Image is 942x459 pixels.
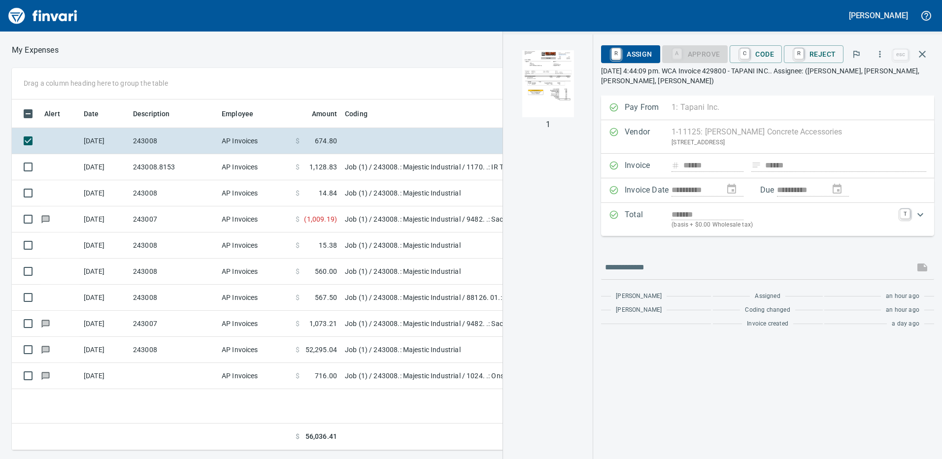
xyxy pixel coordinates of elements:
td: 243008 [129,180,218,206]
span: $ [296,371,300,381]
span: This records your message into the invoice and notifies anyone mentioned [910,256,934,279]
span: Assign [609,46,652,63]
span: [PERSON_NAME] [616,305,662,315]
span: $ [296,136,300,146]
span: [PERSON_NAME] [616,292,662,301]
button: RAssign [601,45,660,63]
td: AP Invoices [218,259,292,285]
td: AP Invoices [218,337,292,363]
td: AP Invoices [218,285,292,311]
span: $ [296,319,300,328]
span: Date [84,108,112,120]
span: Has messages [40,346,51,353]
td: Job (1) / 243008.: Majestic Industrial / 9482. .: Sack and Patch Tilt Panels / 3: Material [341,311,587,337]
td: Job (1) / 243008.: Majestic Industrial / 88126. 01.: Field Welding / 5: Other [341,285,587,311]
span: Has messages [40,216,51,222]
td: AP Invoices [218,128,292,154]
span: Reject [792,46,836,63]
a: T [900,209,910,219]
td: [DATE] [80,154,129,180]
span: 674.80 [315,136,337,146]
span: a day ago [892,319,919,329]
td: 243008 [129,259,218,285]
span: Employee [222,108,266,120]
td: Job (1) / 243008.: Majestic Industrial / 9482. .: Sack and Patch Tilt Panels / 3: Material [341,206,587,232]
p: My Expenses [12,44,59,56]
td: 243008 [129,285,218,311]
a: C [740,48,749,59]
img: Finvari [6,4,80,28]
p: Total [625,209,672,230]
span: Has messages [40,320,51,327]
td: [DATE] [80,363,129,389]
td: [DATE] [80,337,129,363]
button: RReject [784,45,843,63]
span: an hour ago [886,292,919,301]
span: $ [296,162,300,172]
span: Alert [44,108,60,120]
td: AP Invoices [218,232,292,259]
span: Invoice created [747,319,788,329]
span: Description [133,108,183,120]
td: AP Invoices [218,180,292,206]
span: 560.00 [315,266,337,276]
td: 243008 [129,128,218,154]
td: [DATE] [80,311,129,337]
td: AP Invoices [218,363,292,389]
span: 567.50 [315,293,337,302]
span: Date [84,108,99,120]
span: 15.38 [319,240,337,250]
p: 1 [546,119,550,131]
span: 56,036.41 [305,431,337,442]
h5: [PERSON_NAME] [849,10,908,21]
td: [DATE] [80,128,129,154]
img: Page 1 [514,50,581,117]
td: Job (1) / 243008.: Majestic Industrial [341,232,587,259]
span: $ [296,345,300,355]
nav: breadcrumb [12,44,59,56]
td: 243008 [129,337,218,363]
span: $ [296,240,300,250]
span: Has messages [40,372,51,379]
span: Code [738,46,774,63]
td: Job (1) / 243008.: Majestic Industrial / 1170. .: IR Telescopic Forklift 10K / 5: Other [341,154,587,180]
span: $ [296,266,300,276]
td: Job (1) / 243008.: Majestic Industrial [341,180,587,206]
td: AP Invoices [218,154,292,180]
td: [DATE] [80,206,129,232]
span: ( 1,009.19 ) [304,214,337,224]
span: 1,073.21 [309,319,337,328]
span: Close invoice [891,42,934,66]
td: 243007 [129,206,218,232]
td: Job (1) / 243008.: Majestic Industrial [341,337,587,363]
span: Alert [44,108,73,120]
button: [PERSON_NAME] [846,8,910,23]
span: Amount [312,108,337,120]
a: R [611,48,621,59]
span: Coding [345,108,368,120]
span: Coding changed [745,305,790,315]
td: [DATE] [80,232,129,259]
td: [DATE] [80,180,129,206]
td: Job (1) / 243008.: Majestic Industrial / 1024. .: Onsite Safety Training / 5: Other [341,363,587,389]
span: $ [296,293,300,302]
span: 14.84 [319,188,337,198]
button: More [869,43,891,65]
td: AP Invoices [218,206,292,232]
span: Amount [299,108,337,120]
span: 716.00 [315,371,337,381]
td: [DATE] [80,285,129,311]
p: [DATE] 4:44:09 pm. WCA Invoice 429800 - TAPANI INC.. Assignee: ([PERSON_NAME], [PERSON_NAME], [PE... [601,66,934,86]
td: AP Invoices [218,311,292,337]
p: Drag a column heading here to group the table [24,78,168,88]
button: CCode [730,45,782,63]
span: $ [296,431,300,442]
span: 1,128.83 [309,162,337,172]
div: Expand [601,203,934,236]
td: Job (1) / 243008.: Majestic Industrial [341,259,587,285]
a: R [794,48,804,59]
span: Coding [345,108,380,120]
a: esc [893,49,908,60]
td: 243007 [129,311,218,337]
